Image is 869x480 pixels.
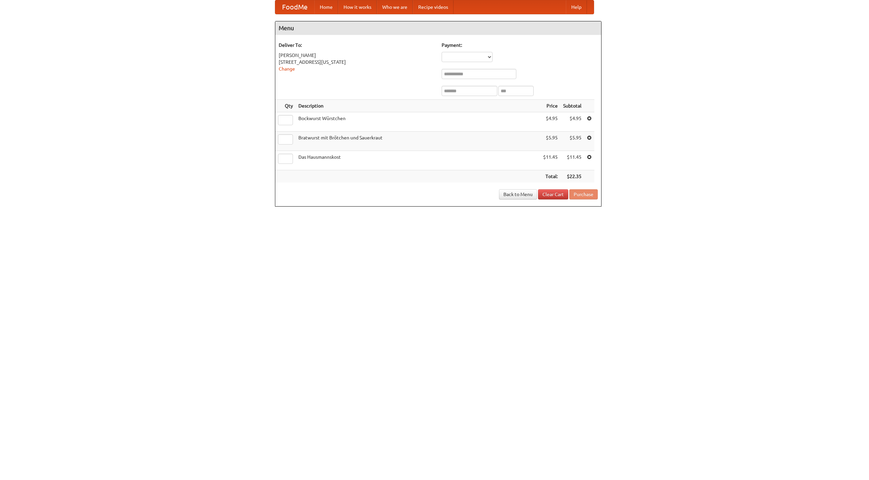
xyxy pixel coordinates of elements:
[296,132,540,151] td: Bratwurst mit Brötchen und Sauerkraut
[538,189,568,199] a: Clear Cart
[560,170,584,183] th: $22.35
[540,170,560,183] th: Total:
[569,189,598,199] button: Purchase
[296,151,540,170] td: Das Hausmannskost
[540,112,560,132] td: $4.95
[314,0,338,14] a: Home
[296,112,540,132] td: Bockwurst Würstchen
[279,59,435,65] div: [STREET_ADDRESS][US_STATE]
[499,189,537,199] a: Back to Menu
[566,0,587,14] a: Help
[275,21,601,35] h4: Menu
[560,112,584,132] td: $4.95
[279,52,435,59] div: [PERSON_NAME]
[338,0,377,14] a: How it works
[296,100,540,112] th: Description
[442,42,598,49] h5: Payment:
[560,151,584,170] td: $11.45
[377,0,413,14] a: Who we are
[275,0,314,14] a: FoodMe
[560,132,584,151] td: $5.95
[275,100,296,112] th: Qty
[540,132,560,151] td: $5.95
[413,0,454,14] a: Recipe videos
[540,100,560,112] th: Price
[279,42,435,49] h5: Deliver To:
[279,66,295,72] a: Change
[560,100,584,112] th: Subtotal
[540,151,560,170] td: $11.45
